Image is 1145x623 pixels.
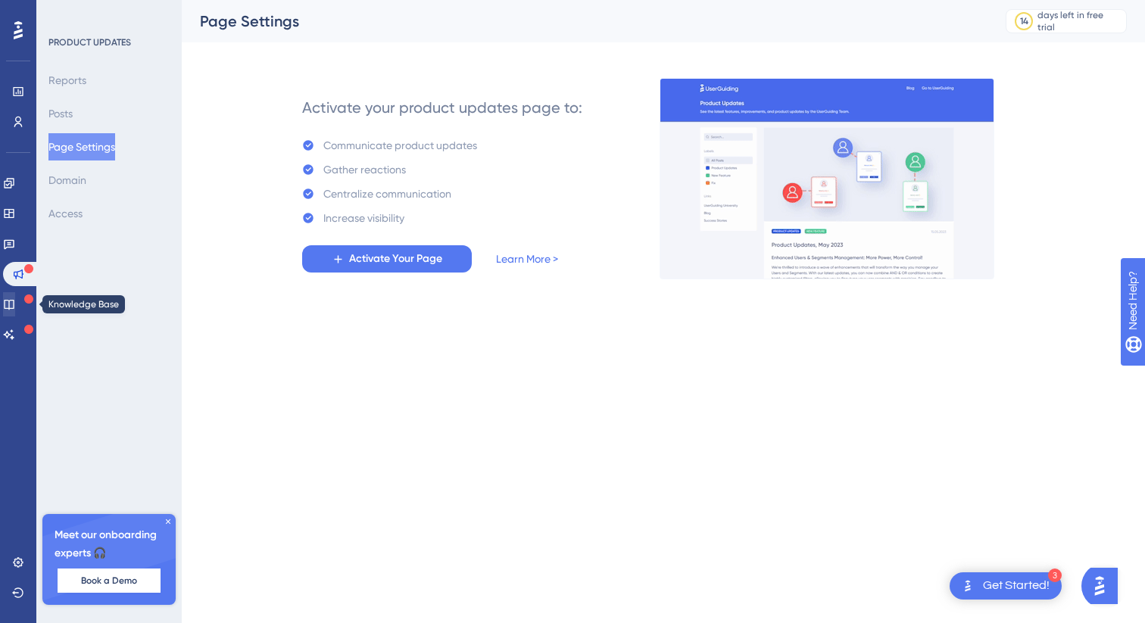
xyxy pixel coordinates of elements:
[349,250,442,268] span: Activate Your Page
[48,100,73,127] button: Posts
[302,97,582,118] div: Activate your product updates page to:
[48,167,86,194] button: Domain
[200,11,968,32] div: Page Settings
[1037,9,1122,33] div: days left in free trial
[660,78,994,279] img: 253145e29d1258e126a18a92d52e03bb.gif
[959,577,977,595] img: launcher-image-alternative-text
[1081,563,1127,609] iframe: UserGuiding AI Assistant Launcher
[48,67,86,94] button: Reports
[950,572,1062,600] div: Open Get Started! checklist, remaining modules: 3
[55,526,164,562] span: Meet our onboarding experts 🎧
[58,568,161,593] button: Book a Demo
[496,250,558,268] a: Learn More >
[48,200,83,227] button: Access
[323,160,406,179] div: Gather reactions
[36,4,95,22] span: Need Help?
[48,36,131,48] div: PRODUCT UPDATES
[983,578,1050,594] div: Get Started!
[323,209,404,227] div: Increase visibility
[1020,15,1028,27] div: 14
[48,133,115,160] button: Page Settings
[81,575,137,587] span: Book a Demo
[323,136,477,154] div: Communicate product updates
[323,185,451,203] div: Centralize communication
[1048,568,1062,582] div: 3
[302,245,472,273] button: Activate Your Page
